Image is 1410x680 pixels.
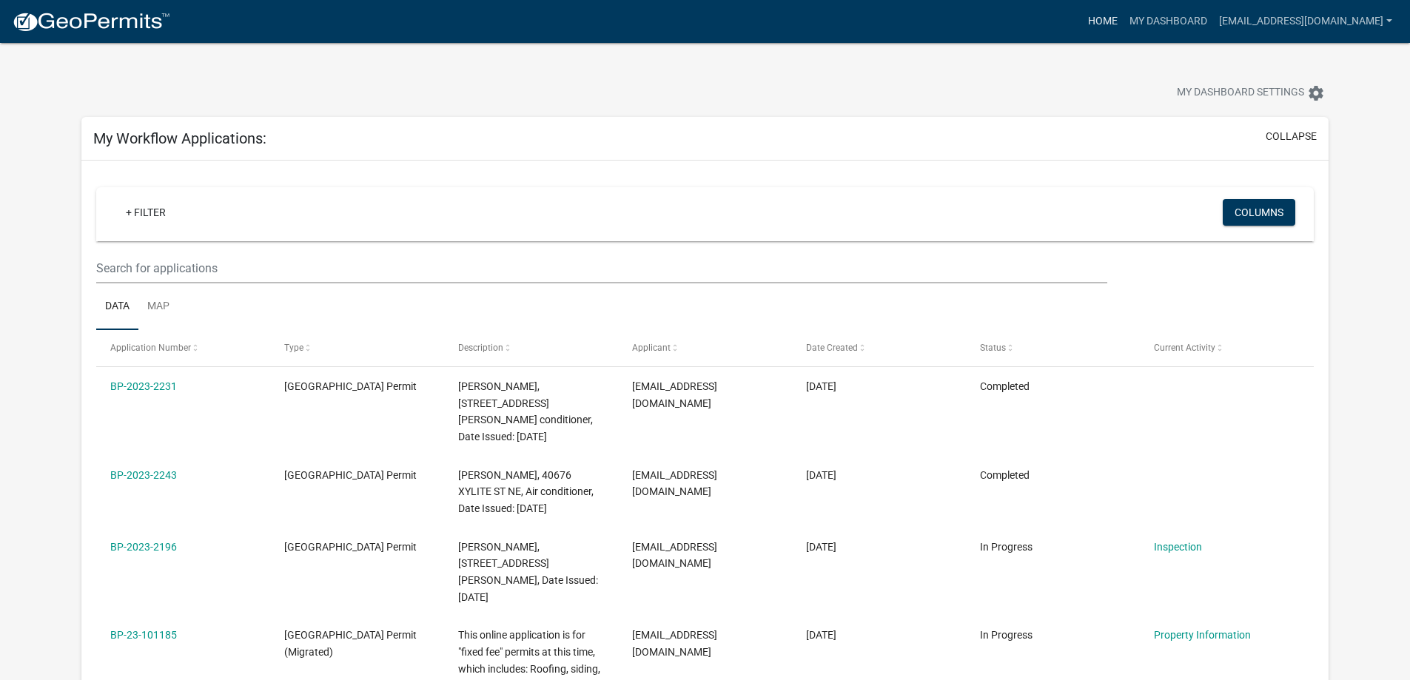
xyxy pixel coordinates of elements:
[110,629,177,641] a: BP-23-101185
[458,469,594,515] span: JAMES H JONES, 40676 XYLITE ST NE, Air conditioner, Date Issued: 08/03/2023
[458,541,598,603] span: TRACI WRIGHT, 37513 VERDIN ST NW, Furnace, Date Issued: 07/27/2023
[284,541,417,553] span: Isanti County Building Permit
[1154,343,1215,353] span: Current Activity
[806,541,836,553] span: 07/18/2023
[284,343,303,353] span: Type
[1124,7,1213,36] a: My Dashboard
[632,380,717,409] span: permits@aquariushs.com
[110,541,177,553] a: BP-2023-2196
[980,343,1006,353] span: Status
[632,469,717,498] span: permits@aquariushs.com
[806,343,858,353] span: Date Created
[93,129,266,147] h5: My Workflow Applications:
[980,541,1033,553] span: In Progress
[270,330,444,366] datatable-header-cell: Type
[632,541,717,570] span: permits@aquariushs.com
[96,283,138,331] a: Data
[980,629,1033,641] span: In Progress
[284,380,417,392] span: Isanti County Building Permit
[110,343,191,353] span: Application Number
[1213,7,1398,36] a: [EMAIL_ADDRESS][DOMAIN_NAME]
[1154,629,1251,641] a: Property Information
[110,469,177,481] a: BP-2023-2243
[792,330,966,366] datatable-header-cell: Date Created
[114,199,178,226] a: + Filter
[1177,84,1304,102] span: My Dashboard Settings
[965,330,1139,366] datatable-header-cell: Status
[444,330,618,366] datatable-header-cell: Description
[1154,541,1202,553] a: Inspection
[1307,84,1325,102] i: settings
[458,380,593,442] span: PEGGY ANN MEISCH, 27828 LYONS ST NE, Air conditioner, Date Issued: 08/03/2023
[806,380,836,392] span: 07/31/2023
[284,469,417,481] span: Isanti County Building Permit
[1223,199,1295,226] button: Columns
[458,343,503,353] span: Description
[632,629,717,658] span: permits@aquariushs.com
[1266,129,1317,144] button: collapse
[1082,7,1124,36] a: Home
[96,253,1107,283] input: Search for applications
[618,330,792,366] datatable-header-cell: Applicant
[632,343,671,353] span: Applicant
[138,283,178,331] a: Map
[806,469,836,481] span: 07/27/2023
[806,629,836,641] span: 02/20/2023
[980,469,1030,481] span: Completed
[284,629,417,658] span: Isanti County Building Permit (Migrated)
[110,380,177,392] a: BP-2023-2231
[980,380,1030,392] span: Completed
[1139,330,1313,366] datatable-header-cell: Current Activity
[96,330,270,366] datatable-header-cell: Application Number
[1165,78,1337,107] button: My Dashboard Settingssettings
